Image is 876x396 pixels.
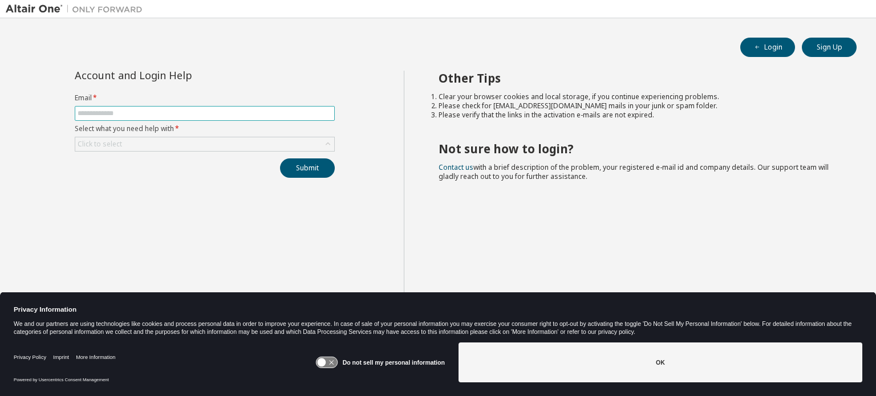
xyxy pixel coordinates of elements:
div: Account and Login Help [75,71,283,80]
h2: Other Tips [439,71,837,85]
img: Altair One [6,3,148,15]
button: Submit [280,158,335,178]
label: Email [75,93,335,103]
div: Click to select [78,140,122,149]
label: Select what you need help with [75,124,335,133]
a: Contact us [439,162,473,172]
li: Please verify that the links in the activation e-mails are not expired. [439,111,837,120]
button: Sign Up [802,38,857,57]
div: Click to select [75,137,334,151]
h2: Not sure how to login? [439,141,837,156]
span: with a brief description of the problem, your registered e-mail id and company details. Our suppo... [439,162,829,181]
li: Please check for [EMAIL_ADDRESS][DOMAIN_NAME] mails in your junk or spam folder. [439,101,837,111]
button: Login [740,38,795,57]
li: Clear your browser cookies and local storage, if you continue experiencing problems. [439,92,837,101]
